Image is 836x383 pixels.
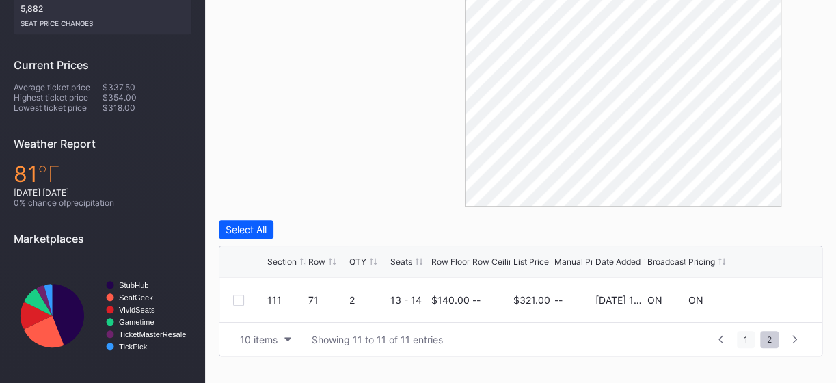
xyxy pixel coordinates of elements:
[14,92,103,103] div: Highest ticket price
[431,256,470,267] div: Row Floor
[431,294,470,306] div: $140.00
[14,58,191,72] div: Current Prices
[14,232,191,246] div: Marketplaces
[233,330,298,349] button: 10 items
[737,331,755,348] span: 1
[472,294,481,306] div: --
[595,256,641,267] div: Date Added
[312,334,443,345] div: Showing 11 to 11 of 11 entries
[267,294,305,306] div: 111
[554,294,592,306] div: --
[390,294,428,306] div: 13 - 14
[219,220,273,239] button: Select All
[308,294,346,306] div: 71
[513,294,550,306] div: $321.00
[119,318,154,326] text: Gametime
[688,294,703,306] div: ON
[14,103,103,113] div: Lowest ticket price
[267,256,297,267] div: Section
[119,343,148,351] text: TickPick
[349,256,366,267] div: QTY
[390,256,412,267] div: Seats
[14,187,191,198] div: [DATE] [DATE]
[38,161,60,187] span: ℉
[226,224,267,235] div: Select All
[119,330,186,339] text: TicketMasterResale
[21,14,185,27] div: seat price changes
[14,256,191,375] svg: Chart title
[14,82,103,92] div: Average ticket price
[119,281,149,289] text: StubHub
[595,294,644,306] div: [DATE] 10:56AM
[240,334,278,345] div: 10 items
[349,294,387,306] div: 2
[760,331,779,348] span: 2
[103,82,191,92] div: $337.50
[554,256,605,267] div: Manual Price
[688,256,715,267] div: Pricing
[14,198,191,208] div: 0 % chance of precipitation
[647,294,662,306] div: ON
[119,306,155,314] text: VividSeats
[103,92,191,103] div: $354.00
[513,256,549,267] div: List Price
[647,256,686,267] div: Broadcast
[14,137,191,150] div: Weather Report
[103,103,191,113] div: $318.00
[14,161,191,187] div: 81
[472,256,518,267] div: Row Ceiling
[308,256,325,267] div: Row
[119,293,153,302] text: SeatGeek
